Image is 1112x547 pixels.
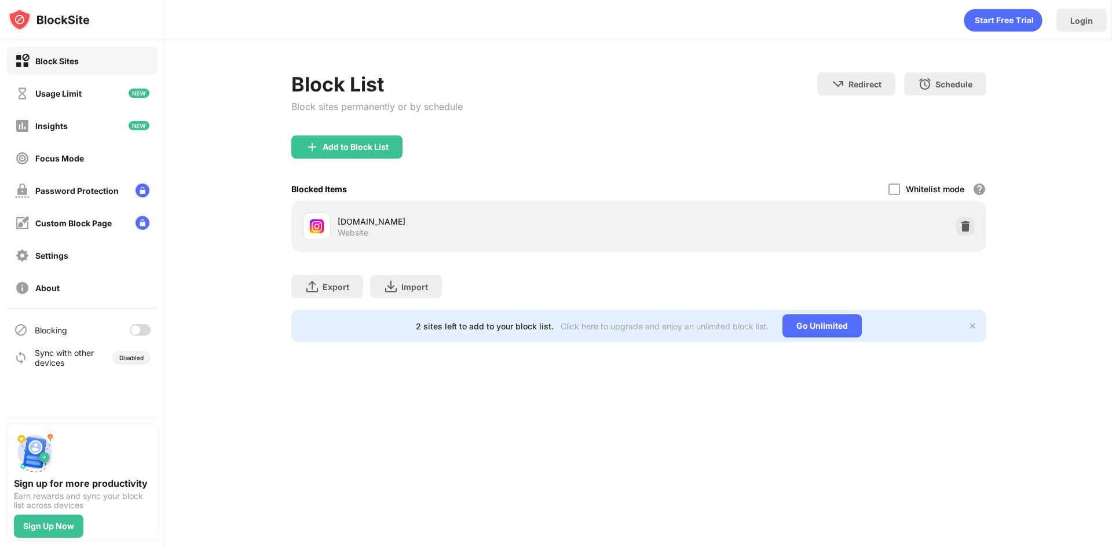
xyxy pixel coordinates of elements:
[561,321,769,331] div: Click here to upgrade and enjoy an unlimited block list.
[14,491,151,510] div: Earn rewards and sync your block list across devices
[35,121,68,131] div: Insights
[848,79,881,89] div: Redirect
[964,9,1042,32] div: animation
[15,86,30,101] img: time-usage-off.svg
[15,281,30,295] img: about-off.svg
[35,153,84,163] div: Focus Mode
[338,227,368,238] div: Website
[35,218,112,228] div: Custom Block Page
[35,56,79,66] div: Block Sites
[14,323,28,337] img: blocking-icon.svg
[136,183,149,197] img: lock-menu.svg
[291,72,463,96] div: Block List
[310,219,324,233] img: favicons
[15,119,30,133] img: insights-off.svg
[291,101,463,112] div: Block sites permanently or by schedule
[35,325,67,335] div: Blocking
[119,354,144,361] div: Disabled
[129,89,149,98] img: new-icon.svg
[401,282,428,292] div: Import
[136,216,149,230] img: lock-menu.svg
[15,54,30,68] img: block-on.svg
[338,215,639,227] div: [DOMAIN_NAME]
[15,248,30,263] img: settings-off.svg
[23,522,74,531] div: Sign Up Now
[291,184,347,194] div: Blocked Items
[323,142,389,152] div: Add to Block List
[416,321,554,331] div: 2 sites left to add to your block list.
[906,184,964,194] div: Whitelist mode
[935,79,972,89] div: Schedule
[15,216,30,230] img: customize-block-page-off.svg
[129,121,149,130] img: new-icon.svg
[14,431,56,473] img: push-signup.svg
[15,183,30,198] img: password-protection-off.svg
[14,478,151,489] div: Sign up for more productivity
[968,321,977,331] img: x-button.svg
[8,8,90,31] img: logo-blocksite.svg
[1070,16,1093,25] div: Login
[35,251,68,260] div: Settings
[35,283,60,293] div: About
[323,282,349,292] div: Export
[35,186,119,196] div: Password Protection
[35,348,94,368] div: Sync with other devices
[15,151,30,166] img: focus-off.svg
[782,314,862,337] div: Go Unlimited
[14,351,28,365] img: sync-icon.svg
[35,89,82,98] div: Usage Limit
